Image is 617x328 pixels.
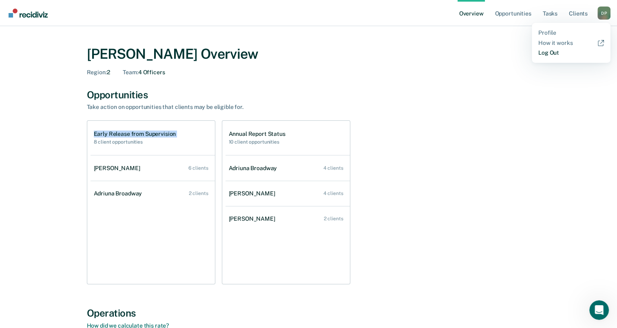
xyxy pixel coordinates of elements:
div: 4 clients [323,191,343,196]
a: Profile [538,29,604,36]
a: [PERSON_NAME] 2 clients [226,207,350,230]
div: 2 clients [189,191,208,196]
div: 2 clients [324,216,343,222]
div: [PERSON_NAME] [229,190,279,197]
div: [PERSON_NAME] Overview [87,46,531,62]
div: [PERSON_NAME] [229,215,279,222]
a: Log Out [538,49,604,56]
div: Operations [87,307,531,319]
div: 4 clients [323,165,343,171]
a: How it works [538,40,604,47]
a: Adriuna Broadway 2 clients [91,182,215,205]
div: Opportunities [87,89,531,101]
div: Adriuna Broadway [94,190,146,197]
div: Adriuna Broadway [229,165,281,172]
div: 4 Officers [123,69,165,76]
h2: 8 client opportunities [94,139,176,145]
div: Take action on opportunities that clients may be eligible for. [87,104,372,111]
h1: Annual Report Status [229,131,285,137]
span: Region : [87,69,107,75]
div: [PERSON_NAME] [94,165,144,172]
button: Profile dropdown button [597,7,610,20]
div: D P [597,7,610,20]
iframe: Intercom live chat [589,300,609,320]
span: Team : [123,69,138,75]
img: Recidiviz [9,9,48,18]
a: [PERSON_NAME] 4 clients [226,182,350,205]
a: Adriuna Broadway 4 clients [226,157,350,180]
div: 2 [87,69,110,76]
h1: Early Release from Supervision [94,131,176,137]
h2: 10 client opportunities [229,139,285,145]
a: [PERSON_NAME] 6 clients [91,157,215,180]
div: 6 clients [188,165,208,171]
